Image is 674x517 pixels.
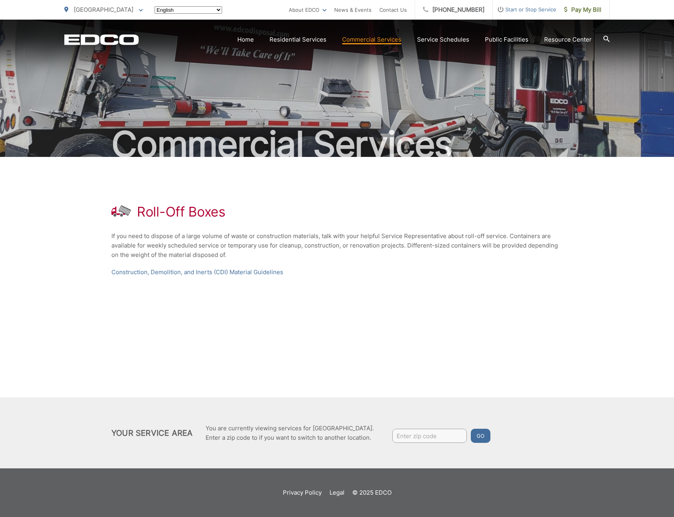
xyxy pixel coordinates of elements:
a: Service Schedules [417,35,469,44]
h2: Commercial Services [64,125,610,164]
a: Public Facilities [485,35,528,44]
a: EDCD logo. Return to the homepage. [64,34,139,45]
p: © 2025 EDCO [352,488,392,497]
a: Legal [330,488,344,497]
button: Go [471,429,490,443]
span: [GEOGRAPHIC_DATA] [74,6,133,13]
a: Residential Services [270,35,326,44]
p: You are currently viewing services for [GEOGRAPHIC_DATA]. Enter a zip code to if you want to swit... [206,424,374,442]
h1: Roll-Off Boxes [137,204,226,220]
span: Pay My Bill [564,5,601,15]
select: Select a language [155,6,222,14]
a: Home [237,35,254,44]
a: Privacy Policy [283,488,322,497]
input: Enter zip code [392,429,467,443]
a: Contact Us [379,5,407,15]
h2: Your Service Area [111,428,193,438]
a: About EDCO [289,5,326,15]
a: News & Events [334,5,372,15]
a: Resource Center [544,35,592,44]
a: Construction, Demolition, and Inerts (CDI) Material Guidelines [111,268,283,277]
a: Commercial Services [342,35,401,44]
p: If you need to dispose of a large volume of waste or construction materials, talk with your helpf... [111,231,563,260]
